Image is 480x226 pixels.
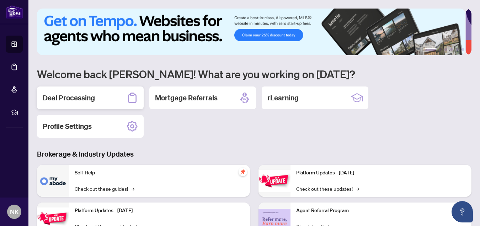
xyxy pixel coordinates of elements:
[444,48,447,51] button: 3
[452,201,473,222] button: Open asap
[296,207,466,215] p: Agent Referral Program
[425,48,436,51] button: 1
[10,207,19,217] span: NK
[75,169,244,177] p: Self-Help
[439,48,442,51] button: 2
[155,93,218,103] h2: Mortgage Referrals
[131,185,134,193] span: →
[43,121,92,131] h2: Profile Settings
[296,169,466,177] p: Platform Updates - [DATE]
[75,185,134,193] a: Check out these guides!→
[75,207,244,215] p: Platform Updates - [DATE]
[258,170,290,192] img: Platform Updates - June 23, 2025
[356,185,359,193] span: →
[239,168,247,176] span: pushpin
[296,185,359,193] a: Check out these updates!→
[456,48,459,51] button: 5
[37,67,471,81] h1: Welcome back [PERSON_NAME]! What are you working on [DATE]?
[462,48,464,51] button: 6
[37,165,69,197] img: Self-Help
[267,93,299,103] h2: rLearning
[37,149,471,159] h3: Brokerage & Industry Updates
[6,5,23,19] img: logo
[450,48,453,51] button: 4
[43,93,95,103] h2: Deal Processing
[37,9,465,55] img: Slide 0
